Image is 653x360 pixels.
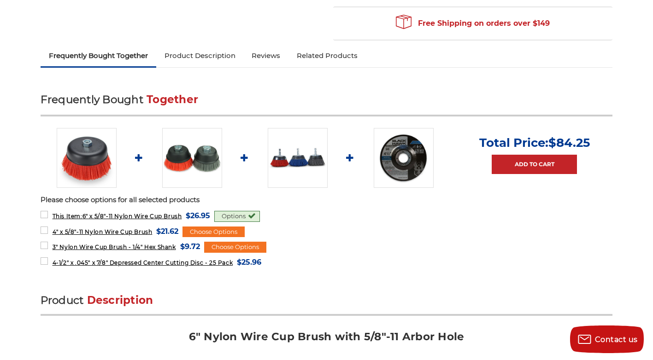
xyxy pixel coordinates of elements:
span: Free Shipping on orders over $149 [396,14,550,33]
strong: This Item: [53,213,82,220]
a: Reviews [243,46,288,66]
p: Please choose options for all selected products [41,195,613,205]
span: $84.25 [548,135,590,150]
a: Add to Cart [492,155,577,174]
span: $25.96 [237,256,261,268]
span: $9.72 [180,240,200,253]
span: $21.62 [156,225,178,238]
span: 3" Nylon Wire Cup Brush - 1/4" Hex Shank [53,244,176,250]
a: Related Products [288,46,366,66]
span: 4-1/2" x .045" x 7/8" Depressed Center Cutting Disc - 25 Pack [53,259,233,266]
span: 4" x 5/8"-11 Nylon Wire Cup Brush [53,228,153,235]
span: Together [147,93,198,106]
div: Choose Options [182,226,245,238]
span: $26.95 [186,209,210,222]
div: Options [214,211,260,222]
span: Description [87,294,153,307]
span: Product [41,294,84,307]
span: Contact us [595,335,638,344]
p: Total Price: [479,135,590,150]
div: Choose Options [204,242,266,253]
button: Contact us [570,325,644,353]
a: Frequently Bought Together [41,46,156,66]
span: Frequently Bought [41,93,143,106]
a: Product Description [156,46,244,66]
span: 6" x 5/8"-11 Nylon Wire Cup Brush [53,213,182,220]
img: 6" x 5/8"-11 Nylon Wire Wheel Cup Brushes [57,128,117,188]
h2: 6" Nylon Wire Cup Brush with 5/8"-11 Arbor Hole [41,330,613,350]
